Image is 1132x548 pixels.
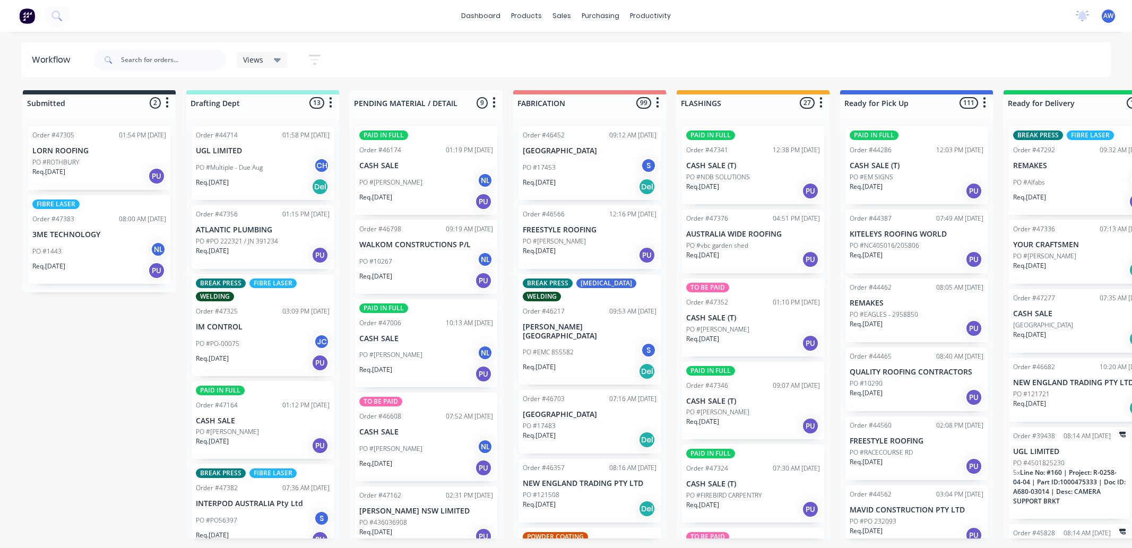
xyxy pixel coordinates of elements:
div: Order #4446508:40 AM [DATE]QUALITY ROOFING CONTRACTORSPO #10290Req.[DATE]PU [845,347,988,411]
div: Order #46357 [523,463,565,473]
div: Order #46452 [523,131,565,140]
p: PO #10267 [359,257,392,266]
p: PO #PO 222321 / JN 391234 [196,237,278,246]
div: Order #44286 [850,145,892,155]
p: Req. [DATE] [850,388,883,398]
div: PU [802,417,819,434]
p: Req. [DATE] [196,530,229,540]
p: PO #17483 [523,421,556,431]
div: 02:31 PM [DATE] [446,491,493,500]
p: CASH SALE (T) [686,314,820,323]
div: 09:07 AM [DATE] [773,381,820,390]
p: FREESTYLE ROOFING [850,437,983,446]
div: PU [475,528,492,545]
p: PO #10290 [850,379,883,388]
p: Req. [DATE] [523,431,556,440]
p: PO #17453 [523,163,556,172]
p: PO #FIREBIRD CARPENTRY [686,491,762,500]
img: Factory [19,8,35,24]
p: [GEOGRAPHIC_DATA] [523,146,656,155]
div: S [314,510,330,526]
div: Order #4735601:15 PM [DATE]ATLANTIC PLUMBINGPO #PO 222321 / JN 391234Req.[DATE]PU [192,205,334,269]
a: dashboard [456,8,506,24]
p: PO #ROTHBURY [32,158,79,167]
p: [PERSON_NAME][GEOGRAPHIC_DATA] [523,323,656,341]
p: PO #PO56397 [196,516,237,525]
div: Order #47292 [1013,145,1055,155]
span: Line No: #160 | Project: R-0258-04-04 | Part ID:1000475333 | Doc ID: A680-03014 | Desc: CAMERA SU... [1013,468,1126,506]
p: Req. [DATE] [523,178,556,187]
p: UGL LIMITED [196,146,330,155]
p: PO #[PERSON_NAME] [196,427,259,437]
p: CASH SALE [359,161,493,170]
div: 01:15 PM [DATE] [282,210,330,219]
p: Req. [DATE] [523,362,556,372]
p: Req. [DATE] [1013,193,1046,202]
div: PAID IN FULL [359,303,408,313]
div: PAID IN FULL [686,366,735,376]
p: Req. [DATE] [359,459,392,468]
div: Del [638,431,655,448]
p: Req. [DATE] [196,354,229,363]
div: Order #3943808:14 AM [DATE]UGL LIMITEDPO #45018252305xLine No: #160 | Project: R-0258-04-04 | Par... [1009,427,1130,519]
span: Views [243,54,263,65]
div: Order #47356 [196,210,238,219]
div: Order #4730501:54 PM [DATE]LORN ROOFINGPO #ROTHBURYReq.[DATE]PU [28,126,170,190]
p: INTERPOD AUSTRALIA Pty Ltd [196,499,330,508]
div: Order #4471401:58 PM [DATE]UGL LIMITEDPO #Multiple - Due AugCHReq.[DATE]Del [192,126,334,200]
p: Req. [DATE] [359,272,392,281]
div: PU [312,437,329,454]
div: Order #47341 [686,145,728,155]
div: [MEDICAL_DATA] [576,279,636,288]
div: 08:14 AM [DATE] [1064,528,1111,538]
div: 08:16 AM [DATE] [609,463,656,473]
p: PO #1443 [32,247,62,256]
div: BREAK PRESS[MEDICAL_DATA]WELDINGOrder #4621709:53 AM [DATE][PERSON_NAME][GEOGRAPHIC_DATA]PO #EMC ... [519,274,661,385]
div: POWDER COATING [523,532,588,542]
p: Req. [DATE] [32,262,65,271]
p: Req. [DATE] [196,246,229,256]
div: Order #44714 [196,131,238,140]
p: [GEOGRAPHIC_DATA] [1013,320,1073,330]
div: Order #4737604:51 PM [DATE]AUSTRALIA WIDE ROOFINGPO #vbc garden shedReq.[DATE]PU [682,210,824,273]
p: Req. [DATE] [359,527,392,537]
div: 12:16 PM [DATE] [609,210,656,219]
div: PU [638,247,655,264]
p: IM CONTROL [196,323,330,332]
div: NL [150,241,166,257]
p: PO #EMC 855582 [523,347,574,357]
div: PU [475,366,492,382]
div: Order #47383 [32,214,74,224]
div: 01:10 PM [DATE] [773,298,820,307]
p: ATLANTIC PLUMBING [196,225,330,234]
div: Order #47352 [686,298,728,307]
div: BREAK PRESS [196,468,246,478]
p: [PERSON_NAME] NSW LIMITED [359,507,493,516]
p: Req. [DATE] [196,437,229,446]
div: PU [475,193,492,210]
div: 03:09 PM [DATE] [282,307,330,316]
div: PU [965,182,982,199]
div: Del [638,178,655,195]
div: Order #4679809:19 AM [DATE]WALKOM CONSTRUCTIONS P/LPO #10267NLReq.[DATE]PU [355,220,497,294]
div: 01:58 PM [DATE] [282,131,330,140]
div: Order #4446208:05 AM [DATE]REMAKESPO #EAGLES - 2958850Req.[DATE]PU [845,279,988,342]
div: 09:12 AM [DATE] [609,131,656,140]
p: CASH SALE [196,416,330,425]
p: Req. [DATE] [1013,330,1046,340]
div: Order #46703 [523,394,565,404]
div: PAID IN FULLOrder #4428612:03 PM [DATE]CASH SALE (T)PO #EM SIGNSReq.[DATE]PU [845,126,988,204]
p: Req. [DATE] [359,365,392,375]
p: Req. [DATE] [686,334,719,344]
span: AW [1103,11,1113,21]
p: CASH SALE [359,334,493,343]
div: Order #47336 [1013,224,1055,234]
div: 01:19 PM [DATE] [446,145,493,155]
div: BREAK PRESS [1013,131,1063,140]
p: PO #121508 [523,490,559,500]
p: CASH SALE (T) [686,397,820,406]
p: Req. [DATE] [196,178,229,187]
p: PO #4501825230 [1013,458,1065,468]
div: FIBRE LASER [249,279,297,288]
div: Workflow [32,54,75,66]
